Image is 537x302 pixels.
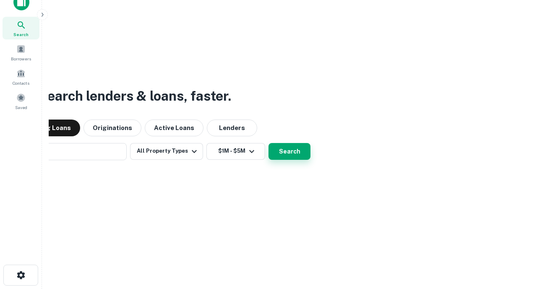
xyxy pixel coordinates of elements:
[145,120,203,136] button: Active Loans
[207,120,257,136] button: Lenders
[268,143,310,160] button: Search
[3,65,39,88] a: Contacts
[11,55,31,62] span: Borrowers
[38,86,231,106] h3: Search lenders & loans, faster.
[3,17,39,39] a: Search
[495,235,537,275] iframe: Chat Widget
[130,143,203,160] button: All Property Types
[13,31,29,38] span: Search
[3,41,39,64] a: Borrowers
[83,120,141,136] button: Originations
[13,80,29,86] span: Contacts
[206,143,265,160] button: $1M - $5M
[15,104,27,111] span: Saved
[3,90,39,112] a: Saved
